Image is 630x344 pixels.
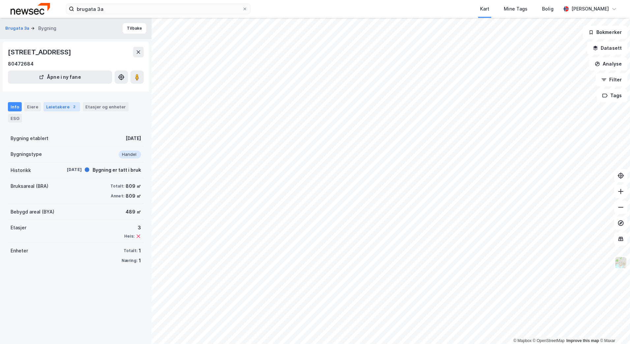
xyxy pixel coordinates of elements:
[126,182,141,190] div: 809 ㎡
[24,102,41,111] div: Eiere
[11,182,48,190] div: Bruksareal (BRA)
[513,338,531,343] a: Mapbox
[596,73,627,86] button: Filter
[139,247,141,255] div: 1
[11,3,50,14] img: newsec-logo.f6e21ccffca1b3a03d2d.png
[571,5,609,13] div: [PERSON_NAME]
[124,224,141,232] div: 3
[583,26,627,39] button: Bokmerker
[111,193,124,199] div: Annet:
[11,247,28,255] div: Enheter
[480,5,489,13] div: Kart
[11,208,54,216] div: Bebygd areal (BYA)
[126,192,141,200] div: 809 ㎡
[11,166,31,174] div: Historikk
[504,5,528,13] div: Mine Tags
[8,47,72,57] div: [STREET_ADDRESS]
[55,167,82,173] div: [DATE]
[93,166,141,174] div: Bygning er tatt i bruk
[122,258,137,263] div: Næring:
[8,102,22,111] div: Info
[11,134,48,142] div: Bygning etablert
[123,23,146,34] button: Tilbake
[597,312,630,344] iframe: Chat Widget
[43,102,80,111] div: Leietakere
[615,256,627,269] img: Z
[587,42,627,55] button: Datasett
[8,71,112,84] button: Åpne i ny fane
[71,103,77,110] div: 2
[5,25,31,32] button: Brugata 3a
[124,248,137,253] div: Totalt:
[8,114,22,123] div: ESG
[589,57,627,71] button: Analyse
[126,208,141,216] div: 489 ㎡
[597,312,630,344] div: Kontrollprogram for chat
[11,150,42,158] div: Bygningstype
[542,5,554,13] div: Bolig
[124,234,134,239] div: Heis:
[85,104,126,110] div: Etasjer og enheter
[597,89,627,102] button: Tags
[11,224,26,232] div: Etasjer
[8,60,34,68] div: 80472684
[533,338,565,343] a: OpenStreetMap
[126,134,141,142] div: [DATE]
[38,24,56,32] div: Bygning
[566,338,599,343] a: Improve this map
[110,184,124,189] div: Totalt:
[139,257,141,265] div: 1
[74,4,242,14] input: Søk på adresse, matrikkel, gårdeiere, leietakere eller personer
